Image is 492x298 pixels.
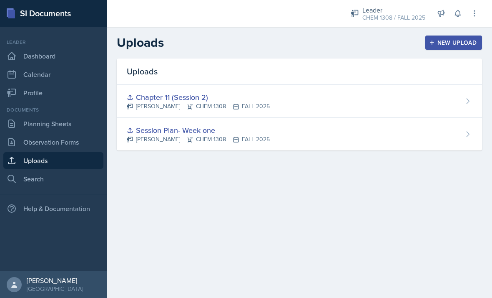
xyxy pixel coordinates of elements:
div: Help & Documentation [3,200,103,217]
a: Chapter 11 (Session 2) [PERSON_NAME]CHEM 1308FALL 2025 [117,85,482,118]
div: Uploads [117,59,482,85]
div: [PERSON_NAME] CHEM 1308 FALL 2025 [127,102,270,111]
div: [PERSON_NAME] CHEM 1308 FALL 2025 [127,135,270,144]
div: Leader [362,5,425,15]
button: New Upload [425,36,482,50]
div: Session Plan- Week one [127,125,270,136]
div: Chapter 11 (Session 2) [127,92,270,103]
a: Profile [3,84,103,101]
div: New Upload [431,39,477,46]
a: Dashboard [3,48,103,64]
a: Search [3,171,103,187]
a: Planning Sheets [3,115,103,132]
div: [PERSON_NAME] [27,276,83,285]
a: Observation Forms [3,134,103,150]
div: Leader [3,38,103,46]
div: Documents [3,106,103,114]
h2: Uploads [117,35,164,50]
div: [GEOGRAPHIC_DATA] [27,285,83,293]
a: Session Plan- Week one [PERSON_NAME]CHEM 1308FALL 2025 [117,118,482,150]
a: Calendar [3,66,103,83]
div: CHEM 1308 / FALL 2025 [362,13,425,22]
a: Uploads [3,152,103,169]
